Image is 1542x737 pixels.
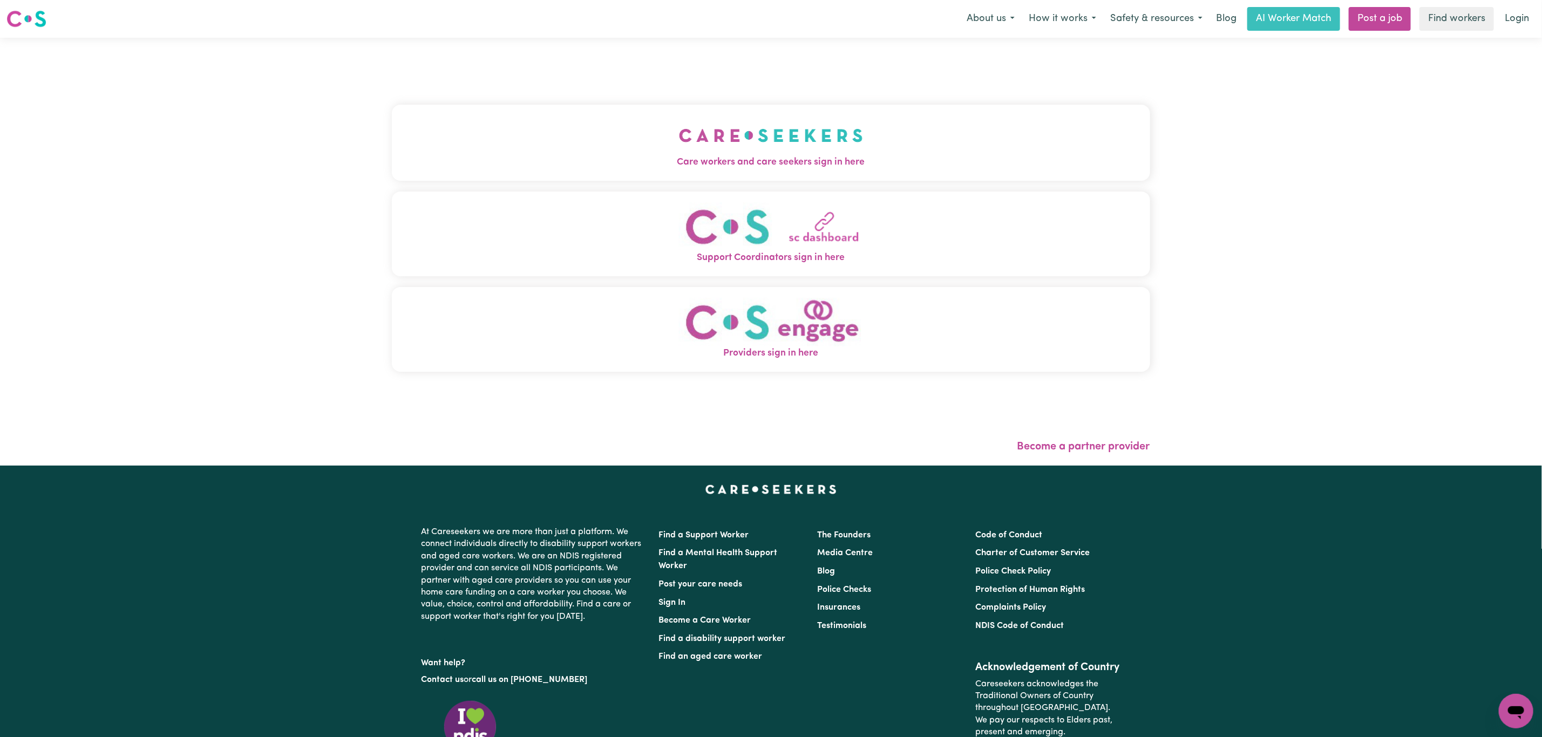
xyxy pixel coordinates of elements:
[659,549,778,570] a: Find a Mental Health Support Worker
[1103,8,1210,30] button: Safety & resources
[392,251,1150,265] span: Support Coordinators sign in here
[422,653,646,669] p: Want help?
[975,567,1051,576] a: Police Check Policy
[472,675,588,684] a: call us on [PHONE_NUMBER]
[6,9,46,29] img: Careseekers logo
[975,622,1064,630] a: NDIS Code of Conduct
[659,634,786,643] a: Find a disability support worker
[422,522,646,627] p: At Careseekers we are more than just a platform. We connect individuals directly to disability su...
[975,603,1046,612] a: Complaints Policy
[705,485,837,494] a: Careseekers home page
[975,531,1042,540] a: Code of Conduct
[975,585,1085,594] a: Protection of Human Rights
[1498,7,1536,31] a: Login
[817,622,866,630] a: Testimonials
[817,567,835,576] a: Blog
[422,675,464,684] a: Contact us
[1419,7,1494,31] a: Find workers
[960,8,1022,30] button: About us
[659,580,743,589] a: Post your care needs
[1017,441,1150,452] a: Become a partner provider
[975,661,1120,674] h2: Acknowledgement of Country
[817,549,873,557] a: Media Centre
[392,155,1150,169] span: Care workers and care seekers sign in here
[817,603,860,612] a: Insurances
[1210,7,1243,31] a: Blog
[1349,7,1411,31] a: Post a job
[392,287,1150,372] button: Providers sign in here
[422,670,646,690] p: or
[392,105,1150,180] button: Care workers and care seekers sign in here
[392,192,1150,276] button: Support Coordinators sign in here
[659,598,686,607] a: Sign In
[817,531,871,540] a: The Founders
[1247,7,1340,31] a: AI Worker Match
[659,616,751,625] a: Become a Care Worker
[817,585,871,594] a: Police Checks
[1022,8,1103,30] button: How it works
[392,346,1150,360] span: Providers sign in here
[975,549,1090,557] a: Charter of Customer Service
[6,6,46,31] a: Careseekers logo
[1499,694,1533,728] iframe: Button to launch messaging window, conversation in progress
[659,531,749,540] a: Find a Support Worker
[659,652,763,661] a: Find an aged care worker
